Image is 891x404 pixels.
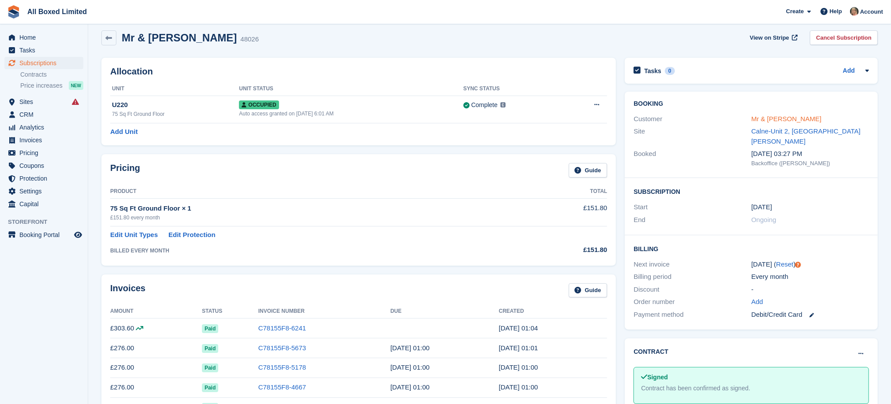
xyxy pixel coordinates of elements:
[258,324,306,332] a: C78155F8-6241
[860,7,883,16] span: Account
[751,115,821,122] a: Mr & [PERSON_NAME]
[110,283,145,298] h2: Invoices
[110,163,140,178] h2: Pricing
[751,159,869,168] div: Backoffice ([PERSON_NAME])
[391,304,499,319] th: Due
[110,82,239,96] th: Unit
[19,108,72,121] span: CRM
[499,304,607,319] th: Created
[19,159,72,172] span: Coupons
[751,149,869,159] div: [DATE] 03:27 PM
[19,134,72,146] span: Invoices
[19,31,72,44] span: Home
[391,363,430,371] time: 2025-07-01 00:00:00 UTC
[110,319,202,338] td: £303.60
[4,134,83,146] a: menu
[73,230,83,240] a: Preview store
[810,30,878,45] a: Cancel Subscription
[786,7,804,16] span: Create
[4,159,83,172] a: menu
[258,304,391,319] th: Invoice Number
[72,98,79,105] i: Smart entry sync failures have occurred
[391,383,430,391] time: 2025-05-31 00:00:00 UTC
[850,7,859,16] img: Sandie Mills
[634,187,869,196] h2: Subscription
[634,297,751,307] div: Order number
[110,204,515,214] div: 75 Sq Ft Ground Floor × 1
[19,57,72,69] span: Subscriptions
[122,32,237,44] h2: Mr & [PERSON_NAME]
[19,229,72,241] span: Booking Portal
[19,121,72,133] span: Analytics
[19,172,72,185] span: Protection
[202,383,218,392] span: Paid
[751,127,861,145] a: Calne-Unit 2, [GEOGRAPHIC_DATA][PERSON_NAME]
[515,198,608,226] td: £151.80
[20,81,83,90] a: Price increases NEW
[751,259,869,270] div: [DATE] ( )
[4,108,83,121] a: menu
[4,172,83,185] a: menu
[110,185,515,199] th: Product
[4,57,83,69] a: menu
[499,363,538,371] time: 2025-06-30 00:00:33 UTC
[239,82,463,96] th: Unit Status
[20,82,63,90] span: Price increases
[634,285,751,295] div: Discount
[634,100,869,107] h2: Booking
[391,344,430,352] time: 2025-07-31 00:00:00 UTC
[751,272,869,282] div: Every month
[751,202,772,212] time: 2024-07-30 00:00:00 UTC
[515,245,608,255] div: £151.80
[168,230,216,240] a: Edit Protection
[19,147,72,159] span: Pricing
[4,229,83,241] a: menu
[569,283,608,298] a: Guide
[19,198,72,210] span: Capital
[8,218,88,226] span: Storefront
[110,358,202,378] td: £276.00
[7,5,20,19] img: stora-icon-8386f47178a22dfd0bd8f6a31ec36ba5ce8667c1dd55bd0f319d3a0aa187defe.svg
[634,202,751,212] div: Start
[751,285,869,295] div: -
[634,126,751,146] div: Site
[794,261,802,269] div: Tooltip anchor
[665,67,675,75] div: 0
[19,44,72,56] span: Tasks
[19,185,72,197] span: Settings
[634,215,751,225] div: End
[634,259,751,270] div: Next invoice
[110,230,158,240] a: Edit Unit Types
[499,344,538,352] time: 2025-07-30 00:01:01 UTC
[751,310,869,320] div: Debit/Credit Card
[641,384,861,393] div: Contract has been confirmed as signed.
[751,297,763,307] a: Add
[843,66,855,76] a: Add
[239,100,279,109] span: Occupied
[258,363,306,371] a: C78155F8-5178
[110,304,202,319] th: Amount
[644,67,661,75] h2: Tasks
[20,70,83,79] a: Contracts
[634,244,869,253] h2: Billing
[240,34,259,44] div: 48026
[4,185,83,197] a: menu
[202,304,258,319] th: Status
[471,100,498,110] div: Complete
[110,67,607,77] h2: Allocation
[258,383,306,391] a: C78155F8-4667
[112,100,239,110] div: U220
[500,102,506,107] img: icon-info-grey-7440780725fd019a000dd9b08b2336e03edf1995a4989e88bcd33f0948082b44.svg
[4,147,83,159] a: menu
[830,7,842,16] span: Help
[110,338,202,358] td: £276.00
[110,247,515,255] div: BILLED EVERY MONTH
[634,114,751,124] div: Customer
[776,260,794,268] a: Reset
[69,81,83,90] div: NEW
[110,127,138,137] a: Add Unit
[4,31,83,44] a: menu
[515,185,608,199] th: Total
[4,96,83,108] a: menu
[746,30,800,45] a: View on Stripe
